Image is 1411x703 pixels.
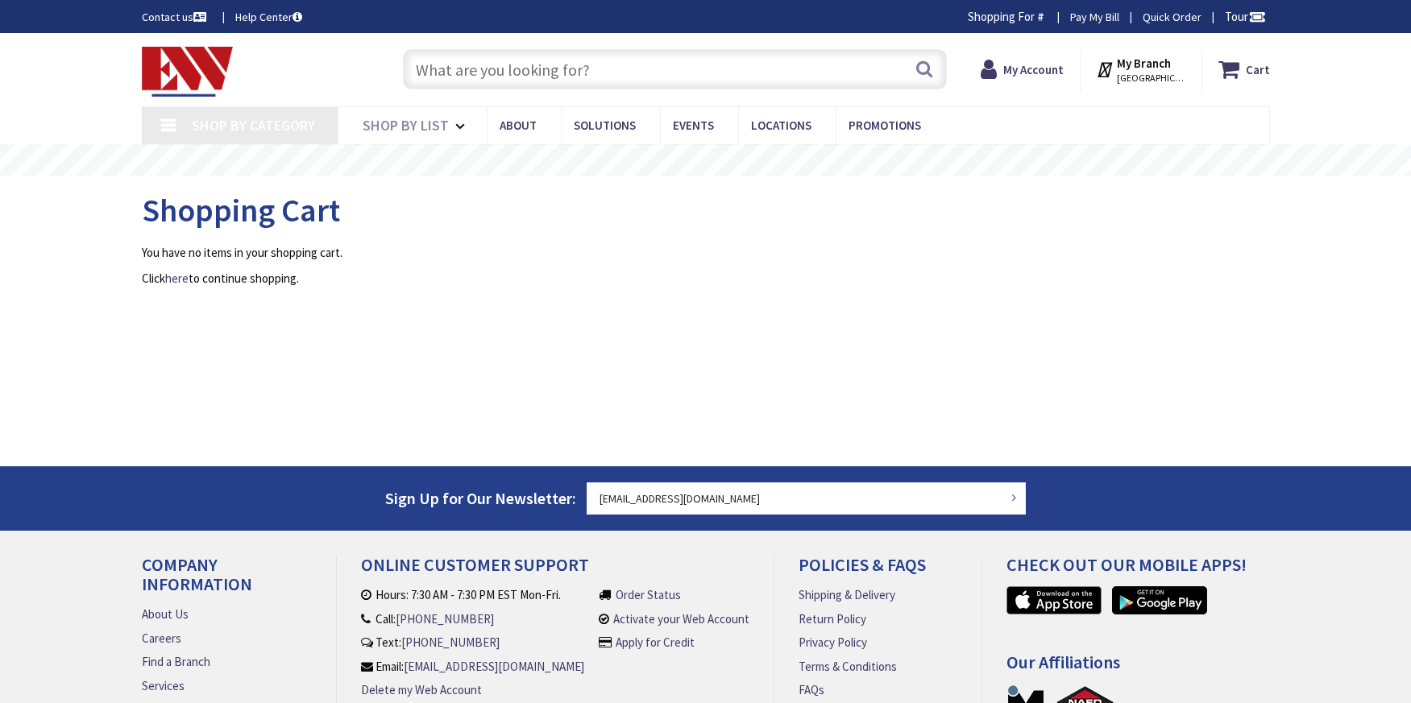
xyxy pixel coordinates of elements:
a: [PHONE_NUMBER] [396,610,494,627]
a: Terms & Conditions [799,658,897,675]
strong: My Branch [1117,56,1171,71]
span: About [500,118,537,133]
span: Shopping For [968,9,1035,24]
span: Solutions [574,118,636,133]
h1: Shopping Cart [142,192,1270,228]
strong: My Account [1003,62,1064,77]
a: Delete my Web Account [361,681,482,698]
input: Enter your email address [587,482,1027,515]
li: Email: [361,658,584,675]
li: Call: [361,610,584,627]
a: [EMAIL_ADDRESS][DOMAIN_NAME] [404,658,584,675]
span: Shop By List [363,116,449,134]
span: Shop By Category [192,116,315,134]
a: [PHONE_NUMBER] [401,634,500,651]
a: Help Center [235,9,302,25]
li: Hours: 7:30 AM - 7:30 PM EST Mon-Fri. [361,586,584,603]
a: Privacy Policy [799,634,867,651]
h4: Online Customer Support [361,555,749,586]
span: Tour [1225,9,1266,24]
div: My Branch [GEOGRAPHIC_DATA], [GEOGRAPHIC_DATA] [1096,55,1185,84]
span: Events [673,118,714,133]
strong: Cart [1246,55,1270,84]
a: Quick Order [1143,9,1201,25]
img: Electrical Wholesalers, Inc. [142,47,234,97]
a: Contact us [142,9,210,25]
a: My Account [981,55,1064,84]
a: here [165,270,189,287]
a: Return Policy [799,610,866,627]
a: Order Status [616,586,681,603]
a: Apply for Credit [616,634,695,651]
a: About Us [142,606,189,622]
span: Locations [751,118,811,133]
a: FAQs [799,681,824,698]
span: Sign Up for Our Newsletter: [385,488,576,508]
li: Text: [361,634,584,651]
h4: Our Affiliations [1006,652,1282,684]
a: Activate your Web Account [613,610,749,627]
a: Shipping & Delivery [799,586,895,603]
span: [GEOGRAPHIC_DATA], [GEOGRAPHIC_DATA] [1117,72,1185,85]
a: Services [142,677,185,694]
a: Find a Branch [142,653,210,670]
p: Click to continue shopping. [142,270,1270,287]
p: You have no items in your shopping cart. [142,244,1270,261]
a: Careers [142,630,181,647]
h4: Company Information [142,555,312,606]
input: What are you looking for? [403,49,947,89]
strong: # [1037,9,1044,24]
h4: Policies & FAQs [799,555,957,586]
h4: Check out Our Mobile Apps! [1006,555,1282,586]
a: Pay My Bill [1070,9,1119,25]
rs-layer: Free Same Day Pickup at 19 Locations [559,152,854,170]
span: Promotions [849,118,921,133]
a: Cart [1218,55,1270,84]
